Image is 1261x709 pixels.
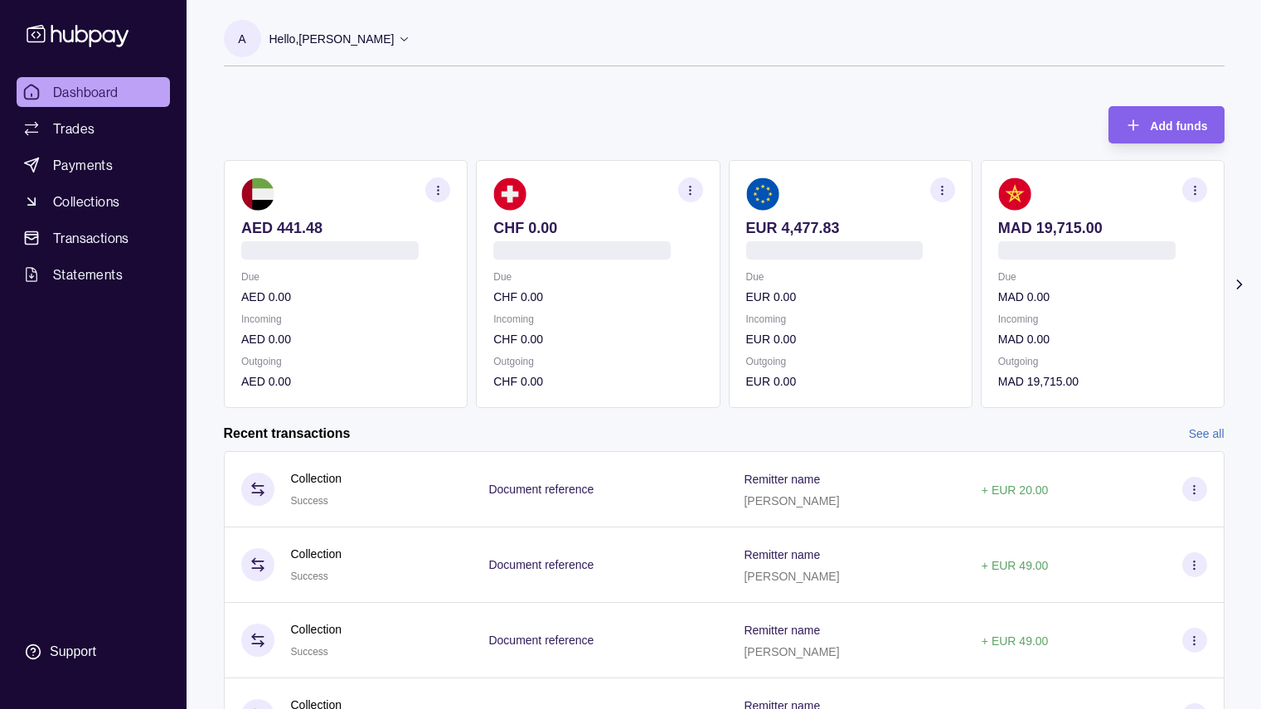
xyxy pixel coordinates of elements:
[269,30,395,48] p: Hello, [PERSON_NAME]
[744,570,839,583] p: [PERSON_NAME]
[53,155,113,175] span: Payments
[488,558,594,571] p: Document reference
[291,545,342,563] p: Collection
[493,177,526,211] img: ch
[997,177,1031,211] img: ma
[997,268,1206,286] p: Due
[745,330,954,348] p: EUR 0.00
[744,548,820,561] p: Remitter name
[745,177,778,211] img: eu
[997,219,1206,237] p: MAD 19,715.00
[224,425,351,443] h2: Recent transactions
[241,177,274,211] img: ae
[488,483,594,496] p: Document reference
[493,310,702,328] p: Incoming
[241,288,450,306] p: AED 0.00
[493,268,702,286] p: Due
[291,469,342,488] p: Collection
[997,288,1206,306] p: MAD 0.00
[17,634,170,669] a: Support
[745,310,954,328] p: Incoming
[17,77,170,107] a: Dashboard
[493,352,702,371] p: Outgoing
[291,620,342,639] p: Collection
[241,372,450,391] p: AED 0.00
[50,643,96,661] div: Support
[17,150,170,180] a: Payments
[493,330,702,348] p: CHF 0.00
[291,495,328,507] span: Success
[241,268,450,286] p: Due
[744,494,839,507] p: [PERSON_NAME]
[982,634,1049,648] p: + EUR 49.00
[982,483,1049,497] p: + EUR 20.00
[744,624,820,637] p: Remitter name
[241,352,450,371] p: Outgoing
[53,265,123,284] span: Statements
[241,219,450,237] p: AED 441.48
[241,330,450,348] p: AED 0.00
[1189,425,1225,443] a: See all
[493,372,702,391] p: CHF 0.00
[17,260,170,289] a: Statements
[982,559,1049,572] p: + EUR 49.00
[53,228,129,248] span: Transactions
[291,646,328,658] span: Success
[745,352,954,371] p: Outgoing
[17,187,170,216] a: Collections
[745,268,954,286] p: Due
[493,219,702,237] p: CHF 0.00
[493,288,702,306] p: CHF 0.00
[997,330,1206,348] p: MAD 0.00
[1108,106,1224,143] button: Add funds
[53,82,119,102] span: Dashboard
[745,288,954,306] p: EUR 0.00
[745,372,954,391] p: EUR 0.00
[745,219,954,237] p: EUR 4,477.83
[997,310,1206,328] p: Incoming
[241,310,450,328] p: Incoming
[238,30,245,48] p: A
[1150,119,1207,133] span: Add funds
[997,352,1206,371] p: Outgoing
[17,223,170,253] a: Transactions
[17,114,170,143] a: Trades
[744,645,839,658] p: [PERSON_NAME]
[53,119,95,138] span: Trades
[744,473,820,486] p: Remitter name
[53,192,119,211] span: Collections
[488,634,594,647] p: Document reference
[997,372,1206,391] p: MAD 19,715.00
[291,571,328,582] span: Success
